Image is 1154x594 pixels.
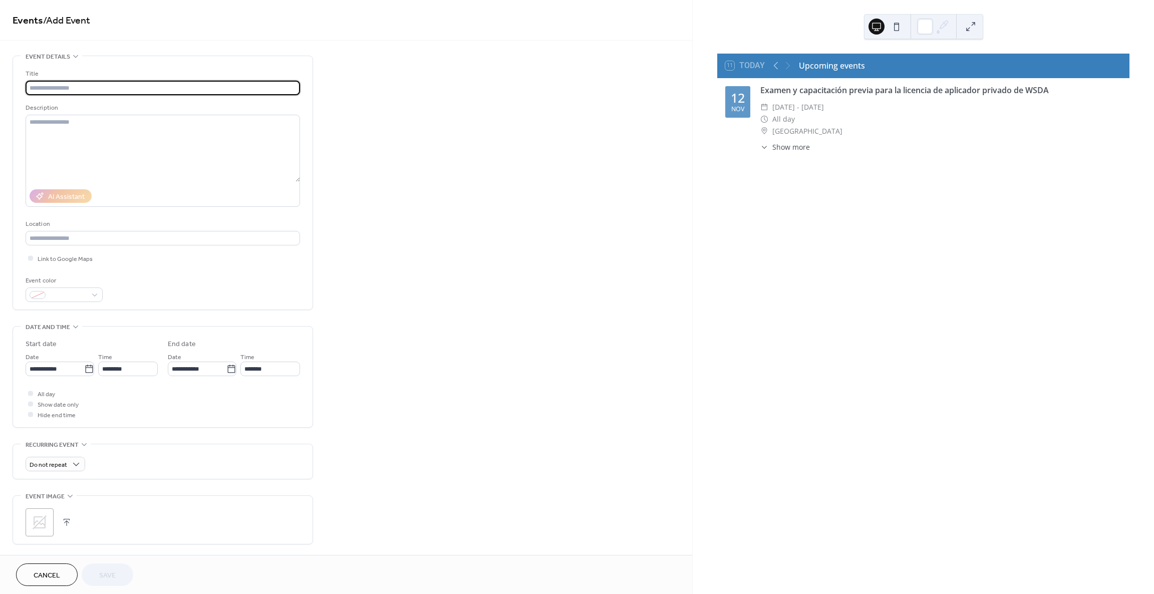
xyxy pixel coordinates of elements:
[98,352,112,363] span: Time
[26,69,298,79] div: Title
[26,440,79,450] span: Recurring event
[731,106,744,113] div: Nov
[30,459,67,471] span: Do not repeat
[16,563,78,586] button: Cancel
[38,254,93,264] span: Link to Google Maps
[760,101,768,113] div: ​
[760,113,768,125] div: ​
[26,491,65,502] span: Event image
[772,113,795,125] span: All day
[772,125,842,137] span: [GEOGRAPHIC_DATA]
[760,125,768,137] div: ​
[26,52,70,62] span: Event details
[240,352,254,363] span: Time
[26,322,70,333] span: Date and time
[26,352,39,363] span: Date
[760,142,768,152] div: ​
[799,60,865,72] div: Upcoming events
[772,101,824,113] span: [DATE] - [DATE]
[13,11,43,31] a: Events
[168,352,181,363] span: Date
[168,339,196,350] div: End date
[731,92,745,104] div: 12
[772,142,810,152] span: Show more
[26,508,54,536] div: ;
[38,410,76,421] span: Hide end time
[26,219,298,229] div: Location
[38,400,79,410] span: Show date only
[34,570,60,581] span: Cancel
[760,84,1121,96] div: Examen y capacitación previa para la licencia de aplicador privado de WSDA
[26,103,298,113] div: Description
[760,142,810,152] button: ​Show more
[38,389,55,400] span: All day
[26,275,101,286] div: Event color
[43,11,90,31] span: / Add Event
[26,339,57,350] div: Start date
